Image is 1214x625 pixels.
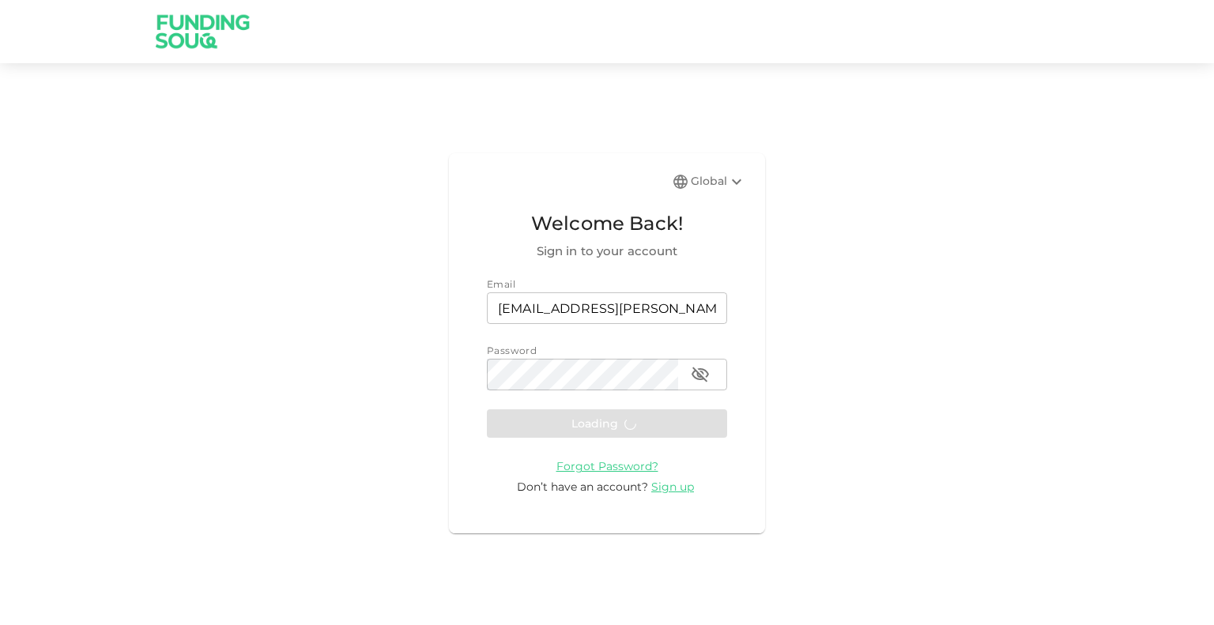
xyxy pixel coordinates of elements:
input: password [487,359,678,390]
span: Don’t have an account? [517,480,648,494]
span: Sign in to your account [487,242,727,261]
input: email [487,292,727,324]
a: Forgot Password? [556,458,658,473]
div: Global [691,172,746,191]
span: Welcome Back! [487,209,727,239]
span: Email [487,278,515,290]
span: Forgot Password? [556,459,658,473]
span: Sign up [651,480,694,494]
span: Password [487,345,537,356]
